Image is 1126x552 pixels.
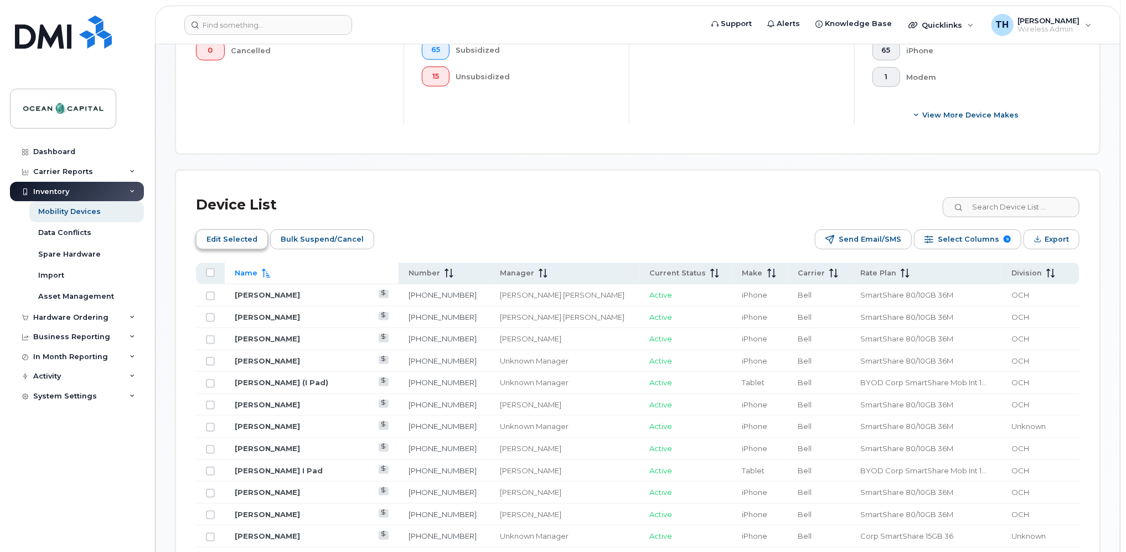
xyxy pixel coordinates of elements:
[649,488,672,497] span: Active
[860,334,953,343] span: SmartShare 80/10GB 36M
[649,510,672,519] span: Active
[1011,422,1046,431] span: Unknown
[409,422,477,431] a: [PHONE_NUMBER]
[742,268,763,278] span: Make
[500,509,629,520] div: [PERSON_NAME]
[882,46,891,55] span: 65
[922,21,962,29] span: Quicklinks
[704,13,760,35] a: Support
[1011,268,1042,278] span: Division
[422,40,450,60] button: 65
[379,356,389,364] a: View Last Bill
[860,290,953,299] span: SmartShare 80/10GB 36M
[907,40,1062,60] div: iPhone
[860,356,953,365] span: SmartShare 80/10GB 36M
[860,422,953,431] span: SmartShare 80/10GB 36M
[409,444,477,453] a: [PHONE_NUMBER]
[196,191,277,219] div: Device List
[235,356,300,365] a: [PERSON_NAME]
[649,531,672,540] span: Active
[500,290,629,300] div: [PERSON_NAME] [PERSON_NAME]
[500,531,629,541] div: Unknown Manager
[938,231,999,248] span: Select Columns
[409,400,477,409] a: [PHONE_NUMBER]
[907,67,1062,87] div: Modem
[500,377,629,388] div: Unknown Manager
[500,466,629,476] div: [PERSON_NAME]
[860,466,986,475] span: BYOD Corp SmartShare Mob Int 10
[409,488,477,497] a: [PHONE_NUMBER]
[409,466,477,475] a: [PHONE_NUMBER]
[1011,400,1029,409] span: OCH
[235,268,257,278] span: Name
[500,312,629,323] div: [PERSON_NAME] [PERSON_NAME]
[1018,16,1080,25] span: [PERSON_NAME]
[798,466,812,475] span: Bell
[798,400,812,409] span: Bell
[760,13,808,35] a: Alerts
[196,229,268,249] button: Edit Selected
[777,18,800,29] span: Alerts
[815,229,912,249] button: Send Email/SMS
[431,45,440,54] span: 65
[196,40,225,60] button: 0
[1011,531,1046,540] span: Unknown
[943,197,1079,217] input: Search Device List ...
[1004,236,1011,243] span: 9
[1011,290,1029,299] span: OCH
[379,290,389,298] a: View Last Bill
[649,422,672,431] span: Active
[379,400,389,408] a: View Last Bill
[235,510,300,519] a: [PERSON_NAME]
[379,487,389,495] a: View Last Bill
[742,422,768,431] span: iPhone
[923,110,1019,120] span: View More Device Makes
[901,14,982,36] div: Quicklinks
[1011,510,1029,519] span: OCH
[235,313,300,321] a: [PERSON_NAME]
[860,531,953,540] span: Corp SmartShare 15GB 36
[798,378,812,387] span: Bell
[379,377,389,386] a: View Last Bill
[409,313,477,321] a: [PHONE_NUMBER]
[205,46,215,55] span: 0
[649,466,672,475] span: Active
[882,73,891,81] span: 1
[409,356,477,365] a: [PHONE_NUMBER]
[235,334,300,343] a: [PERSON_NAME]
[1011,488,1029,497] span: OCH
[798,488,812,497] span: Bell
[500,421,629,432] div: Unknown Manager
[798,313,812,321] span: Bell
[235,400,300,409] a: [PERSON_NAME]
[1011,334,1029,343] span: OCH
[742,334,768,343] span: iPhone
[742,378,765,387] span: Tablet
[649,290,672,299] span: Active
[409,378,477,387] a: [PHONE_NUMBER]
[649,378,672,387] span: Active
[742,444,768,453] span: iPhone
[742,313,768,321] span: iPhone
[1024,229,1079,249] button: Export
[409,531,477,540] a: [PHONE_NUMBER]
[798,531,812,540] span: Bell
[1011,378,1029,387] span: OCH
[281,231,364,248] span: Bulk Suspend/Cancel
[235,290,300,299] a: [PERSON_NAME]
[231,40,386,60] div: Cancelled
[860,400,953,409] span: SmartShare 80/10GB 36M
[649,356,672,365] span: Active
[860,488,953,497] span: SmartShare 80/10GB 36M
[1045,231,1069,248] span: Export
[409,268,440,278] span: Number
[379,466,389,474] a: View Last Bill
[798,356,812,365] span: Bell
[742,356,768,365] span: iPhone
[984,14,1099,36] div: Tracey Hanlin
[872,67,900,87] button: 1
[235,488,300,497] a: [PERSON_NAME]
[649,444,672,453] span: Active
[409,510,477,519] a: [PHONE_NUMBER]
[422,67,450,86] button: 15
